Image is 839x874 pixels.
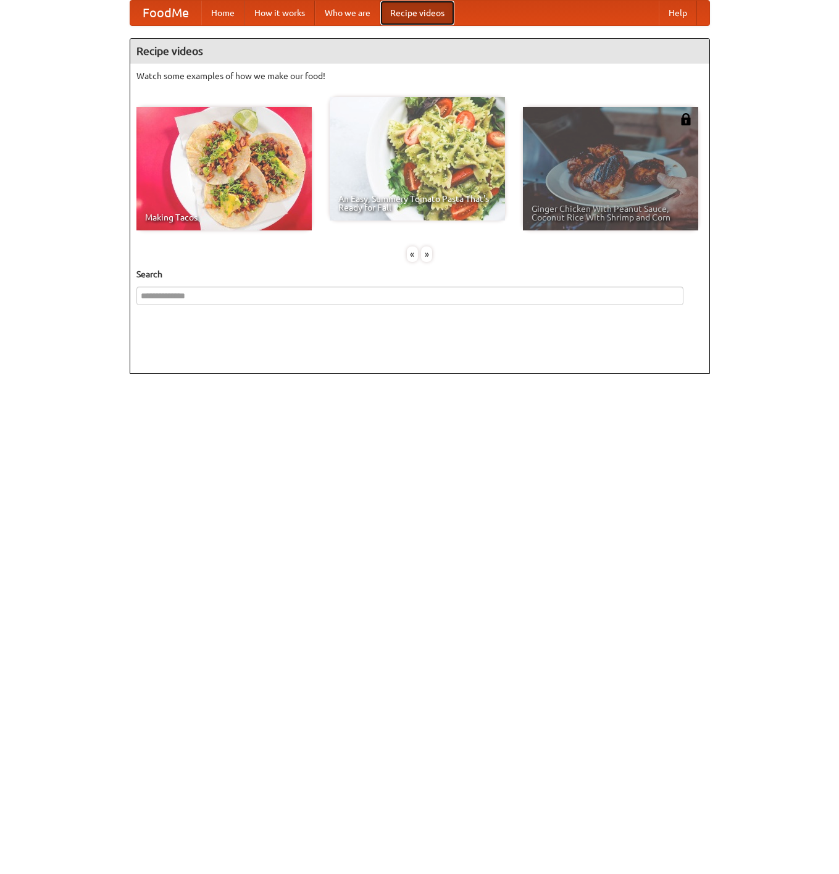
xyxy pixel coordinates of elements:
h4: Recipe videos [130,39,709,64]
a: Help [659,1,697,25]
a: Home [201,1,244,25]
a: Recipe videos [380,1,454,25]
a: Who we are [315,1,380,25]
span: Making Tacos [145,213,303,222]
span: An Easy, Summery Tomato Pasta That's Ready for Fall [338,195,496,212]
a: How it works [244,1,315,25]
a: FoodMe [130,1,201,25]
div: » [421,246,432,262]
img: 483408.png [680,113,692,125]
h5: Search [136,268,703,280]
a: An Easy, Summery Tomato Pasta That's Ready for Fall [330,97,505,221]
a: Making Tacos [136,107,312,230]
p: Watch some examples of how we make our food! [136,70,703,82]
div: « [407,246,418,262]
